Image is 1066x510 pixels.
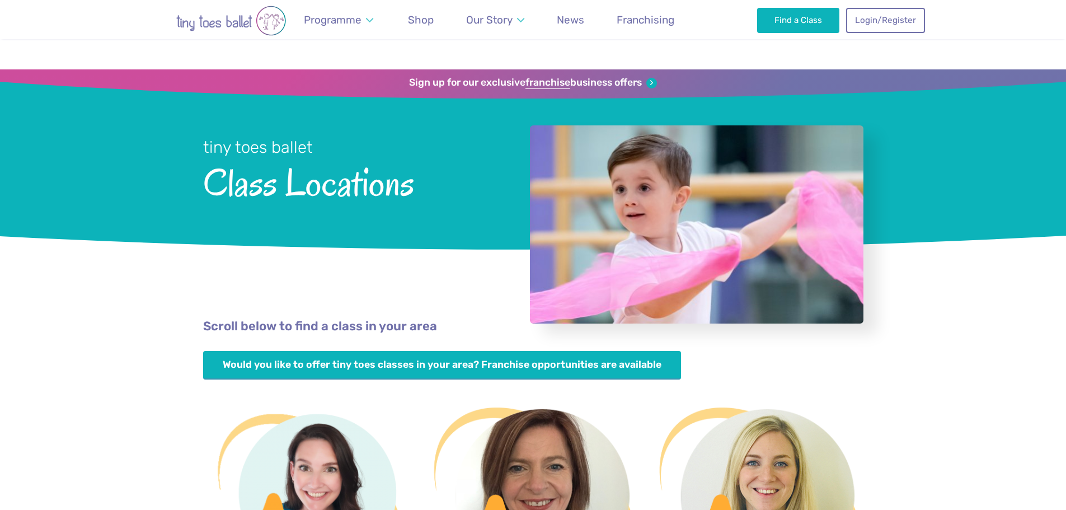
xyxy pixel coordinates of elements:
a: Franchising [612,7,680,33]
a: Sign up for our exclusivefranchisebusiness offers [409,77,657,89]
span: Shop [408,13,434,26]
a: News [552,7,590,33]
a: Find a Class [757,8,839,32]
img: tiny toes ballet [142,6,321,36]
p: Scroll below to find a class in your area [203,318,863,335]
small: tiny toes ballet [203,138,313,157]
a: Shop [403,7,439,33]
span: Programme [304,13,361,26]
span: Class Locations [203,158,500,204]
span: Our Story [466,13,513,26]
a: Our Story [461,7,529,33]
span: News [557,13,584,26]
strong: franchise [525,77,570,89]
a: Programme [299,7,379,33]
a: Would you like to offer tiny toes classes in your area? Franchise opportunities are available [203,351,682,380]
a: Login/Register [846,8,924,32]
span: Franchising [617,13,674,26]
